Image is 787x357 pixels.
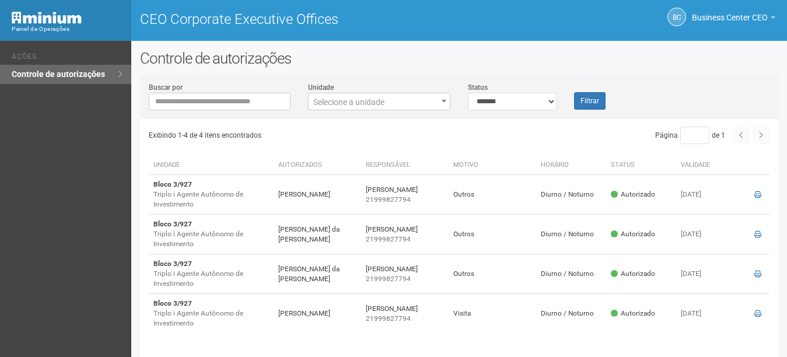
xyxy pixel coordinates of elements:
[313,97,384,107] span: Selecione a unidade
[449,254,536,294] td: Outros
[153,260,192,268] strong: Bloco 3/927
[153,180,192,188] strong: Bloco 3/927
[361,254,449,294] td: [PERSON_NAME]
[536,294,606,334] td: Diurno / Noturno
[606,156,676,175] th: Status
[366,195,444,205] div: 21999827794
[449,156,536,175] th: Motivo
[676,254,746,294] td: [DATE]
[12,24,123,34] div: Painel de Operações
[361,156,449,175] th: Responsável
[611,190,655,199] div: Autorizado
[12,12,82,24] img: Minium
[536,156,606,175] th: Horário
[308,82,334,93] label: Unidade
[449,294,536,334] td: Visita
[153,299,192,307] strong: Bloco 3/927
[676,215,746,254] td: [DATE]
[361,294,449,334] td: [PERSON_NAME]
[149,127,456,144] div: Exibindo 1-4 de 4 itens encontrados
[278,190,356,199] div: [PERSON_NAME]
[536,254,606,294] td: Diurno / Noturno
[468,82,488,93] label: Status
[611,229,655,239] div: Autorizado
[574,92,606,110] button: Filtrar
[692,2,768,22] span: Business Center CEO
[12,52,123,65] li: Ações
[676,294,746,334] td: [DATE]
[692,15,775,24] a: Business Center CEO
[140,50,778,67] h2: Controle de autorizações
[153,190,269,209] div: Triplo i Agente Autônomo de Investimento
[361,175,449,215] td: [PERSON_NAME]
[366,314,444,324] div: 21999827794
[667,8,686,26] a: BC
[149,156,274,175] th: Unidade
[536,215,606,254] td: Diurno / Noturno
[153,220,192,228] strong: Bloco 3/927
[676,156,746,175] th: Validade
[153,309,269,328] div: Triplo i Agente Autônomo de Investimento
[366,274,444,284] div: 21999827794
[278,225,356,244] div: [PERSON_NAME] da [PERSON_NAME]
[366,235,444,244] div: 21999827794
[361,215,449,254] td: [PERSON_NAME]
[676,175,746,215] td: [DATE]
[611,269,655,279] div: Autorizado
[278,309,356,318] div: [PERSON_NAME]
[274,156,361,175] th: Autorizados
[149,82,183,93] label: Buscar por
[278,264,356,284] div: [PERSON_NAME] da [PERSON_NAME]
[140,12,450,27] h1: CEO Corporate Executive Offices
[536,175,606,215] td: Diurno / Noturno
[449,175,536,215] td: Outros
[611,309,655,318] div: Autorizado
[449,215,536,254] td: Outros
[153,269,269,289] div: Triplo i Agente Autônomo de Investimento
[655,131,725,139] span: Página de 1
[153,229,269,249] div: Triplo i Agente Autônomo de Investimento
